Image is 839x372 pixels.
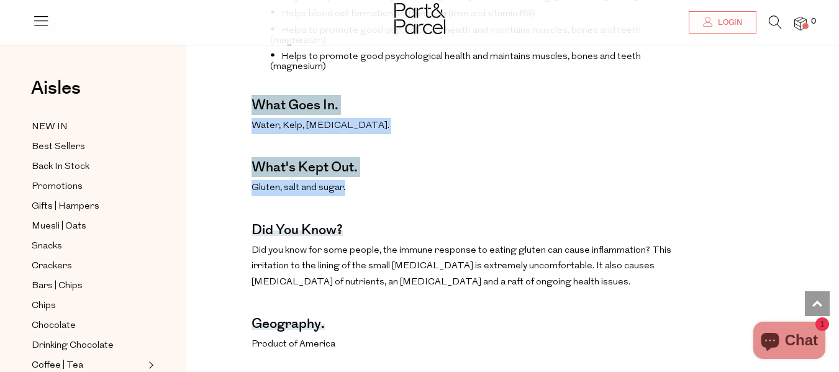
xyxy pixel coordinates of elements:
[750,322,829,362] inbox-online-store-chat: Shopify online store chat
[32,259,72,274] span: Crackers
[32,239,62,254] span: Snacks
[252,165,358,173] h4: What's kept out.
[252,321,325,330] h4: Geography.
[32,279,83,294] span: Bars | Chips
[32,179,83,194] span: Promotions
[32,159,145,175] a: Back In Stock
[689,11,756,34] a: Login
[32,298,145,314] a: Chips
[32,258,145,274] a: Crackers
[808,16,819,27] span: 0
[252,102,338,111] h4: What goes in.
[32,219,86,234] span: Muesli | Oats
[32,338,114,353] span: Drinking Chocolate
[32,219,145,234] a: Muesli | Oats
[32,120,68,135] span: NEW IN
[252,227,343,236] h4: Did you know?
[270,52,641,71] span: Helps to promote good psychological health and maintains muscles, bones and teeth (magnesium)
[32,199,99,214] span: Gifts | Hampers
[32,139,145,155] a: Best Sellers
[31,79,81,110] a: Aisles
[32,160,89,175] span: Back In Stock
[32,238,145,254] a: Snacks
[252,340,335,349] span: Product of America
[32,179,145,194] a: Promotions
[32,319,76,333] span: Chocolate
[32,199,145,214] a: Gifts | Hampers
[252,246,671,287] span: Did you know for some people, the immune response to eating gluten can cause inflammation? This i...
[32,140,85,155] span: Best Sellers
[715,17,742,28] span: Login
[32,318,145,333] a: Chocolate
[252,183,345,193] span: Gluten, salt and sugar.
[252,121,389,130] span: Water, Kelp, [MEDICAL_DATA].
[794,17,807,30] a: 0
[32,338,145,353] a: Drinking Chocolate
[32,299,56,314] span: Chips
[32,119,145,135] a: NEW IN
[31,75,81,102] span: Aisles
[32,278,145,294] a: Bars | Chips
[394,3,445,34] img: Part&Parcel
